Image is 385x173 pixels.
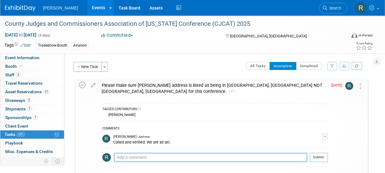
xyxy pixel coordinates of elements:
span: [GEOGRAPHIC_DATA], [GEOGRAPHIC_DATA] [230,34,307,38]
button: Incomplete [270,62,296,70]
div: Please make sure [PERSON_NAME] address is listed as being in [GEOGRAPHIC_DATA], [GEOGRAPHIC_DATA]... [99,80,328,97]
img: Rebecca Deis [102,135,110,143]
span: 1 [33,115,38,120]
img: Rebecca Deis [345,82,353,90]
span: 1 [27,106,32,111]
span: [PERSON_NAME] [43,6,78,10]
span: 1 [227,90,235,94]
div: Event Format [319,32,373,41]
a: Client Event [0,122,64,130]
span: Sponsorships [5,115,38,120]
i: Booth reservation complete [20,64,23,68]
span: Travel Reservations [5,81,43,86]
div: Called and verified. We are all set. [113,139,322,145]
div: TAGGED CONTRIBUTORS [102,107,328,112]
button: All Tasks [246,62,270,70]
a: Refresh [352,62,362,70]
div: In-Person [358,33,373,38]
a: Shipments1 [0,105,64,113]
td: Tags [5,42,31,49]
a: Asset Reservations17 [0,88,64,96]
td: Toggle Event Tabs [52,157,64,165]
div: Tradeshow-Booth [36,42,69,49]
button: Submit [310,153,328,162]
img: Rebecca Deis [102,153,111,162]
img: Rebecca Deis [355,2,367,14]
span: Playbook [5,140,23,145]
a: Edit [21,43,31,48]
div: [PERSON_NAME] [107,113,135,117]
a: Staff2 [0,71,64,79]
span: Misc. Expenses & Credits [5,149,53,154]
a: Booth [0,62,64,71]
span: 17 [43,90,49,94]
button: Committed [99,32,135,39]
span: Search [327,6,341,10]
span: [DATE] [331,83,345,87]
div: COMMENTS [102,126,328,132]
span: Client Event [5,124,28,129]
img: Format-Inperson.png [351,33,357,38]
img: ExhibitDay [5,5,36,11]
button: New Task [74,62,102,72]
span: Staff [5,72,21,77]
span: Event Information [5,55,40,60]
span: Tasks [5,132,25,137]
span: [PERSON_NAME] - Just now [113,135,150,139]
a: Playbook [0,139,64,147]
span: [DATE] [DATE] [5,32,37,38]
span: (4 days) [38,33,51,37]
a: Giveaways2 [0,96,64,105]
span: 60% [17,132,25,137]
div: Aviation [71,42,89,49]
button: Completed [296,62,322,70]
td: Personalize Event Tab Strip [41,157,52,165]
div: Event Rating [356,42,372,45]
a: Travel Reservations [0,79,64,87]
span: Booth [5,64,24,69]
div: County Judges and Commissioners Association of [US_STATE] Conference (CJCAT) 2025 [3,18,341,29]
i: Move task [359,83,362,89]
span: Giveaways [5,98,31,103]
span: (1) [137,107,141,111]
a: Sponsorships1 [0,113,64,122]
a: Misc. Expenses & Credits [0,148,64,156]
span: Asset Reservations [5,89,49,94]
span: Shipments [5,106,32,111]
span: to [18,33,24,37]
a: Event Information [0,54,64,62]
a: edit [88,83,99,88]
span: 2 [27,98,31,102]
a: Tasks60% [0,130,64,139]
span: 2 [16,72,21,77]
a: Search [319,3,347,13]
